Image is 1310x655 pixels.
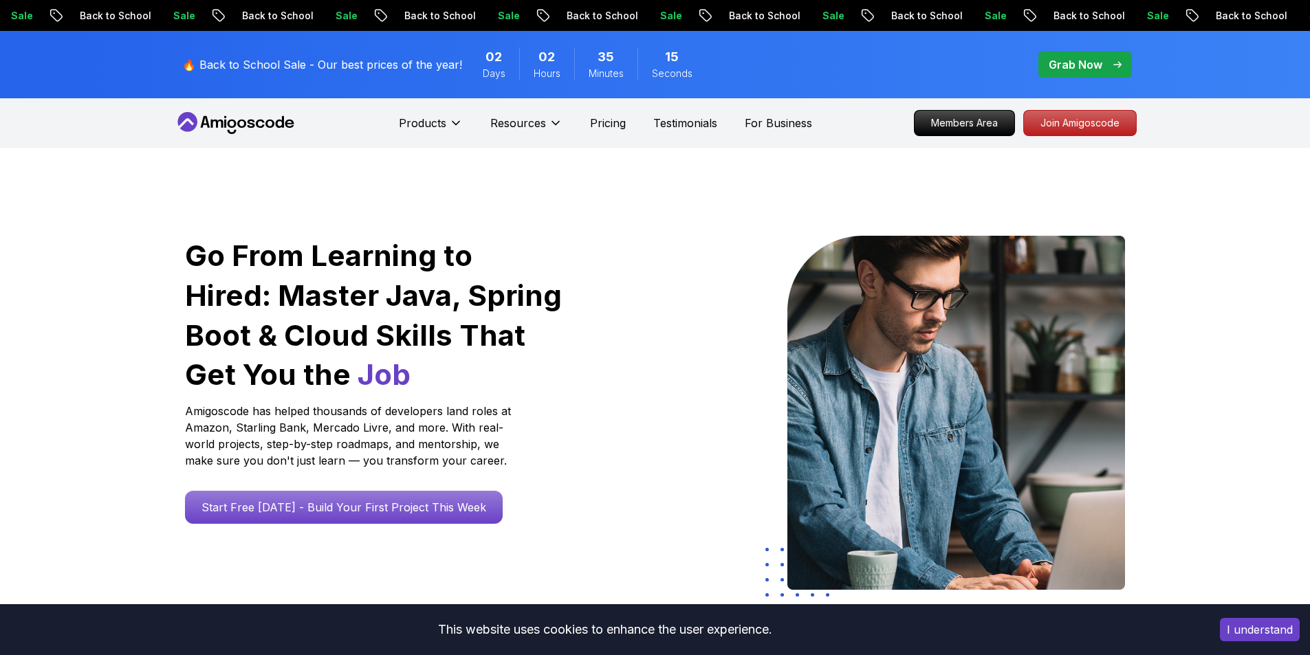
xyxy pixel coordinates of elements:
p: Resources [490,115,546,131]
p: Sale [974,9,1018,23]
span: 35 Minutes [598,47,614,67]
p: Back to School [231,9,325,23]
a: Members Area [914,110,1015,136]
p: Back to School [69,9,162,23]
button: Accept cookies [1220,618,1300,641]
p: Join Amigoscode [1024,111,1136,135]
p: 🔥 Back to School Sale - Our best prices of the year! [182,56,462,73]
p: Members Area [915,111,1014,135]
span: Seconds [652,67,692,80]
p: Sale [162,9,206,23]
h1: Go From Learning to Hired: Master Java, Spring Boot & Cloud Skills That Get You the [185,236,564,395]
p: Grab Now [1049,56,1102,73]
span: Hours [534,67,560,80]
p: Sale [811,9,855,23]
p: Back to School [1042,9,1136,23]
a: Start Free [DATE] - Build Your First Project This Week [185,491,503,524]
p: Back to School [880,9,974,23]
p: Back to School [1205,9,1298,23]
p: Products [399,115,446,131]
button: Resources [490,115,563,142]
p: Sale [649,9,693,23]
span: Job [358,357,411,392]
a: Pricing [590,115,626,131]
p: Back to School [556,9,649,23]
span: 15 Seconds [665,47,679,67]
p: Amigoscode has helped thousands of developers land roles at Amazon, Starling Bank, Mercado Livre,... [185,403,515,469]
span: Minutes [589,67,624,80]
img: hero [787,236,1125,590]
button: Products [399,115,463,142]
a: Testimonials [653,115,717,131]
a: Join Amigoscode [1023,110,1137,136]
span: Days [483,67,505,80]
p: Back to School [718,9,811,23]
p: Back to School [393,9,487,23]
a: For Business [745,115,812,131]
span: 2 Days [485,47,502,67]
p: Sale [487,9,531,23]
div: This website uses cookies to enhance the user experience. [10,614,1199,645]
span: 2 Hours [538,47,555,67]
p: Sale [325,9,369,23]
p: Sale [1136,9,1180,23]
